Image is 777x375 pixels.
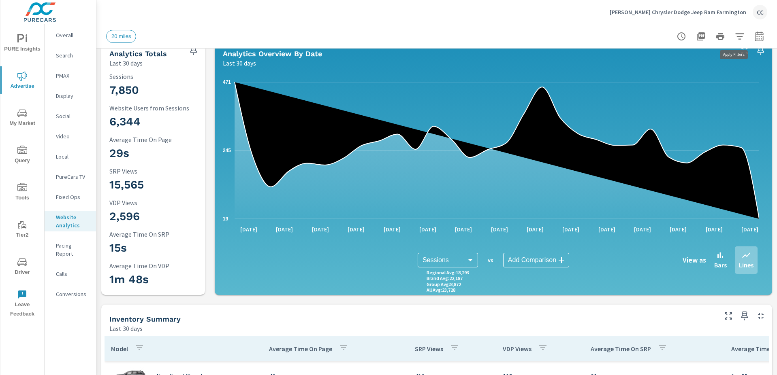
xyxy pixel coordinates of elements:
div: CC [753,5,767,19]
p: Website Users from Sessions [109,104,216,112]
span: Driver [3,257,42,277]
p: Average Time On SRP [591,345,651,353]
p: [DATE] [414,225,442,233]
div: Display [45,90,96,102]
p: All Avg : 23,728 [427,287,455,293]
p: Fixed Ops [56,193,90,201]
text: 19 [223,216,228,222]
p: SRP Views [415,345,443,353]
p: Lines [739,260,754,270]
p: [DATE] [342,225,370,233]
span: Save this to your personalized report [754,44,767,57]
h3: 15,565 [109,178,216,192]
p: Brand Avg : 22,187 [427,275,463,281]
div: nav menu [0,24,44,322]
p: PMAX [56,72,90,80]
h3: 6,344 [109,115,216,129]
span: PURE Insights [3,34,42,54]
div: Local [45,150,96,163]
p: Website Analytics [56,213,90,229]
p: [DATE] [700,225,728,233]
p: VDP Views [503,345,532,353]
h3: 2,596 [109,210,216,223]
div: Video [45,130,96,142]
span: Tools [3,183,42,203]
div: PMAX [45,70,96,82]
span: Sessions [423,256,449,264]
p: Display [56,92,90,100]
p: [PERSON_NAME] Chrysler Dodge Jeep Ram Farmington [610,8,746,16]
p: [DATE] [306,225,335,233]
h5: Analytics Overview By Date [223,49,322,58]
p: [DATE] [521,225,549,233]
span: Query [3,146,42,165]
p: Model [111,345,128,353]
button: Select Date Range [751,28,767,44]
p: [DATE] [378,225,406,233]
p: Overall [56,31,90,39]
h5: Analytics Totals [109,49,167,58]
h3: 7,850 [109,83,216,97]
p: [DATE] [736,225,764,233]
div: Add Comparison [503,253,569,267]
span: My Market [3,108,42,128]
span: 20 miles [107,33,136,39]
p: [DATE] [628,225,657,233]
p: Average Time On Page [109,136,216,143]
div: Search [45,49,96,61]
p: Local [56,153,90,161]
span: Leave Feedback [3,290,42,319]
p: Average Time On SRP [109,231,216,238]
span: Save this to your personalized report [187,44,200,57]
p: [DATE] [235,225,263,233]
p: Video [56,132,90,140]
button: "Export Report to PDF" [693,28,709,44]
h3: 29s [109,146,216,160]
p: [DATE] [593,225,621,233]
div: Social [45,110,96,122]
h6: View as [683,256,706,264]
p: Average Time On VDP [109,262,216,269]
div: Conversions [45,288,96,300]
p: Average Time On Page [269,345,332,353]
button: Make Fullscreen [722,309,735,322]
h3: 1m 48s [109,273,216,286]
div: PureCars TV [45,171,96,183]
p: Bars [714,260,727,270]
p: VDP Views [109,199,216,206]
p: Group Avg : 8,872 [427,282,461,287]
button: Make Fullscreen [738,44,751,57]
p: Calls [56,270,90,278]
div: Website Analytics [45,211,96,231]
p: PureCars TV [56,173,90,181]
p: Last 30 days [223,58,256,68]
p: Regional Avg : 18,293 [427,270,469,275]
p: [DATE] [557,225,585,233]
p: Pacing Report [56,242,90,258]
div: Sessions [418,253,478,267]
text: 245 [223,148,231,153]
p: Last 30 days [109,324,143,333]
span: Tier2 [3,220,42,240]
div: Calls [45,268,96,280]
span: Add Comparison [508,256,556,264]
p: Sessions [109,73,216,80]
p: Social [56,112,90,120]
text: 471 [223,79,231,85]
h3: 15s [109,241,216,255]
span: Save this to your personalized report [738,309,751,322]
p: [DATE] [449,225,478,233]
p: [DATE] [485,225,514,233]
div: Pacing Report [45,239,96,260]
div: Overall [45,29,96,41]
p: Search [56,51,90,59]
p: [DATE] [270,225,299,233]
button: Minimize Widget [754,309,767,322]
p: [DATE] [664,225,692,233]
p: Last 30 days [109,58,143,68]
p: SRP Views [109,167,216,175]
span: Advertise [3,71,42,91]
div: Fixed Ops [45,191,96,203]
h5: Inventory Summary [109,315,181,323]
p: Conversions [56,290,90,298]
